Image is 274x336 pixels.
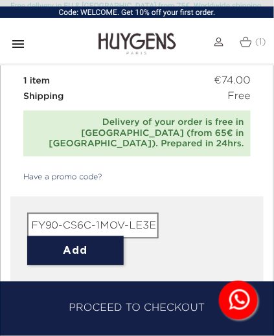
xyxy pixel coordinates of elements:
a: Have a promo code? [10,172,102,184]
span: 1 item [23,76,50,85]
a: (1) [240,37,266,47]
img: Huygens [98,32,176,56]
div: Delivery of your order is free in [GEOGRAPHIC_DATA] (from 65€ in [GEOGRAPHIC_DATA]). Prepared in ... [30,117,244,150]
span: Shipping [23,92,63,101]
span: (1) [255,38,266,47]
input: Promo code [27,213,159,239]
button: Add [27,236,124,265]
span: €74.00 [214,73,251,89]
span: Free [228,89,251,104]
i:  [10,36,26,52]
